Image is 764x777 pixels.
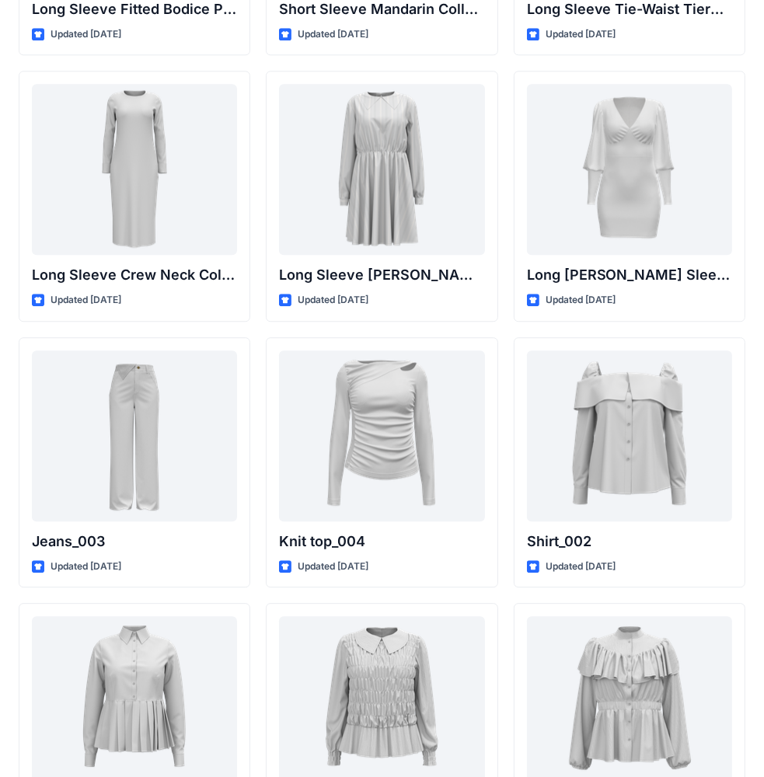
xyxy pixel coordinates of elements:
p: Updated [DATE] [546,292,616,308]
a: Long Sleeve Crew Neck Column Dress [32,84,237,255]
a: Long Bishop Sleeve Ruched Mini Dress [527,84,732,255]
p: Updated [DATE] [546,559,616,575]
a: Shirt_002 [527,350,732,521]
a: Jeans_003 [32,350,237,521]
p: Shirt_002 [527,531,732,552]
p: Updated [DATE] [298,292,368,308]
a: Long Sleeve Peter Pan Collar Gathered Waist Dress [279,84,484,255]
p: Updated [DATE] [51,26,121,43]
a: Knit top_004 [279,350,484,521]
p: Jeans_003 [32,531,237,552]
p: Updated [DATE] [298,559,368,575]
p: Updated [DATE] [546,26,616,43]
p: Long Sleeve Crew Neck Column Dress [32,264,237,286]
p: Long [PERSON_NAME] Sleeve Ruched Mini Dress [527,264,732,286]
p: Knit top_004 [279,531,484,552]
p: Updated [DATE] [51,559,121,575]
p: Updated [DATE] [51,292,121,308]
p: Updated [DATE] [298,26,368,43]
p: Long Sleeve [PERSON_NAME] Collar Gathered Waist Dress [279,264,484,286]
